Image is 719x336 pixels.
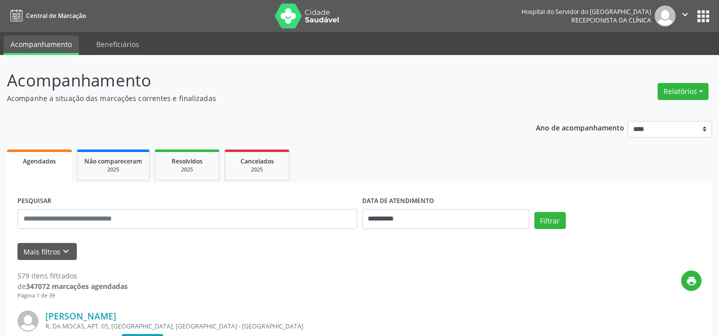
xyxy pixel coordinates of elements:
[686,275,697,286] i: print
[84,157,142,165] span: Não compareceram
[17,243,77,260] button: Mais filtroskeyboard_arrow_down
[362,193,434,209] label: DATA DE ATENDIMENTO
[172,157,203,165] span: Resolvidos
[60,246,71,257] i: keyboard_arrow_down
[655,5,676,26] img: img
[17,193,51,209] label: PESQUISAR
[26,11,86,20] span: Central de Marcação
[3,35,79,55] a: Acompanhamento
[17,291,128,300] div: Página 1 de 39
[658,83,709,100] button: Relatórios
[26,281,128,291] strong: 347072 marcações agendadas
[681,270,702,291] button: print
[7,7,86,24] a: Central de Marcação
[695,7,712,25] button: apps
[7,93,500,103] p: Acompanhe a situação das marcações correntes e finalizadas
[240,157,274,165] span: Cancelados
[536,121,624,133] p: Ano de acompanhamento
[680,9,691,20] i: 
[89,35,146,53] a: Beneficiários
[7,68,500,93] p: Acompanhamento
[232,166,282,173] div: 2025
[534,212,566,229] button: Filtrar
[23,157,56,165] span: Agendados
[521,7,651,16] div: Hospital do Servidor do [GEOGRAPHIC_DATA]
[17,310,38,331] img: img
[17,281,128,291] div: de
[84,166,142,173] div: 2025
[676,5,695,26] button: 
[162,166,212,173] div: 2025
[17,270,128,281] div: 579 itens filtrados
[45,310,116,321] a: [PERSON_NAME]
[571,16,651,24] span: Recepcionista da clínica
[45,322,552,330] div: R. DA MOCAS, APT. 05, [GEOGRAPHIC_DATA], [GEOGRAPHIC_DATA] - [GEOGRAPHIC_DATA]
